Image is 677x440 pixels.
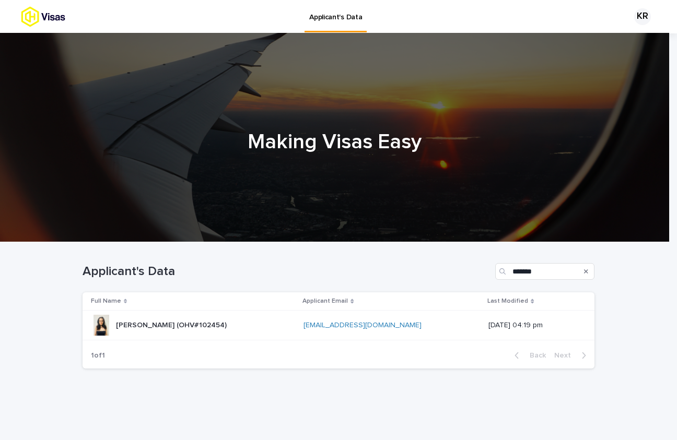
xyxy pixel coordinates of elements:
p: 1 of 1 [83,343,113,368]
span: Next [554,352,577,359]
h1: Applicant's Data [83,264,491,279]
img: tx8HrbJQv2PFQx4TXEq5 [21,6,102,27]
p: Full Name [91,295,121,307]
a: [EMAIL_ADDRESS][DOMAIN_NAME] [304,322,422,329]
p: [PERSON_NAME] (OHV#102454) [116,319,229,330]
button: Back [506,351,550,360]
div: KR [634,8,651,25]
p: Last Modified [487,295,528,307]
p: [DATE] 04:19 pm [488,321,578,330]
input: Search [495,263,594,280]
tr: [PERSON_NAME] (OHV#102454)[PERSON_NAME] (OHV#102454) [EMAIL_ADDRESS][DOMAIN_NAME] [DATE] 04:19 pm [83,311,594,340]
span: Back [523,352,546,359]
button: Next [550,351,594,360]
p: Applicant Email [302,295,348,307]
h1: Making Visas Easy [79,129,591,154]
